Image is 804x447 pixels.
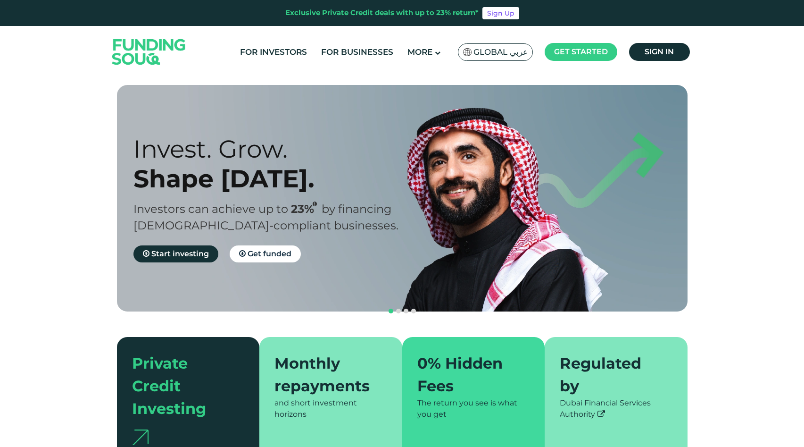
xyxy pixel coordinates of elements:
a: For Businesses [319,44,396,60]
div: and short investment horizons [274,397,387,420]
button: navigation [387,307,395,315]
span: Global عربي [473,47,528,58]
img: SA Flag [463,48,472,56]
span: 23% [291,202,322,216]
button: navigation [410,307,417,315]
div: The return you see is what you get [417,397,530,420]
div: Private Credit Investing [132,352,233,420]
a: Start investing [133,245,218,262]
div: Invest. Grow. [133,134,419,164]
i: 23% IRR (expected) ~ 15% Net yield (expected) [313,202,317,207]
button: navigation [395,307,402,315]
a: Get funded [230,245,301,262]
a: Sign Up [482,7,519,19]
div: 0% Hidden Fees [417,352,519,397]
span: Get funded [248,249,291,258]
a: Sign in [629,43,690,61]
a: For Investors [238,44,309,60]
span: Sign in [645,47,674,56]
span: Get started [554,47,608,56]
img: arrow [132,430,149,445]
img: Logo [103,28,195,76]
button: navigation [402,307,410,315]
div: Exclusive Private Credit deals with up to 23% return* [285,8,479,18]
span: Investors can achieve up to [133,202,288,216]
span: More [407,47,432,57]
span: Start investing [151,249,209,258]
div: Dubai Financial Services Authority [560,397,672,420]
div: Regulated by [560,352,661,397]
div: Monthly repayments [274,352,376,397]
div: Shape [DATE]. [133,164,419,194]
